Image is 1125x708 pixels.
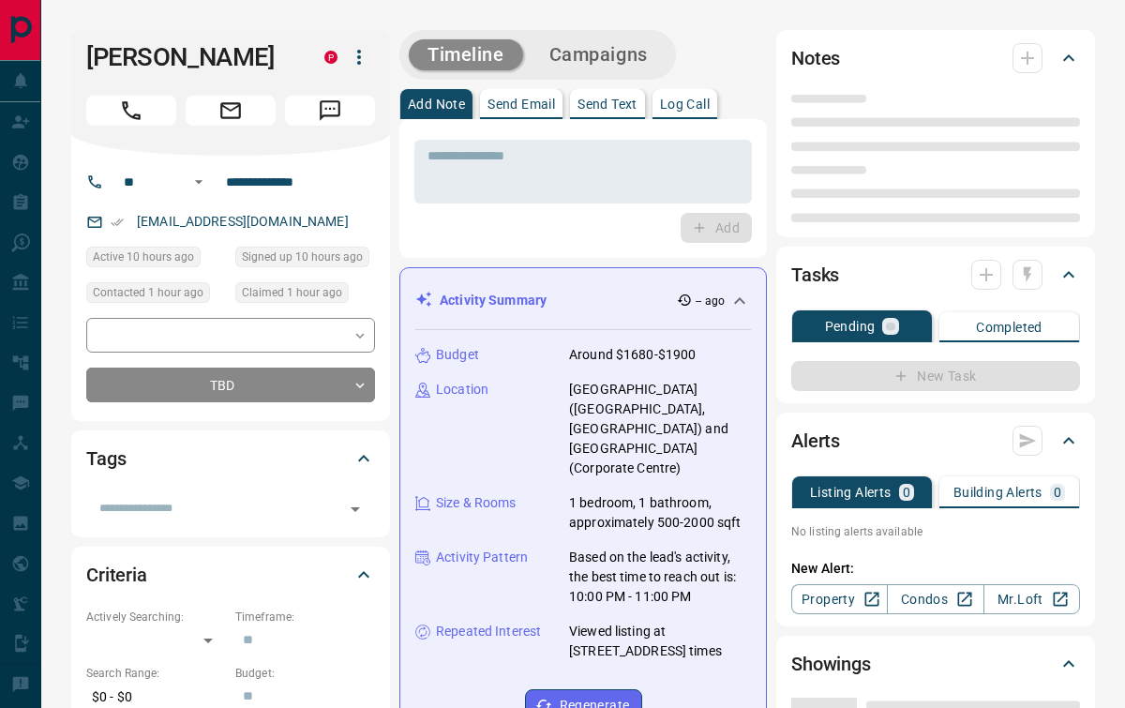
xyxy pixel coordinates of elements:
div: Notes [791,36,1080,81]
button: Open [187,171,210,193]
p: Add Note [408,98,465,111]
span: Contacted 1 hour ago [93,283,203,302]
p: -- ago [696,293,725,309]
p: Log Call [660,98,710,111]
div: TBD [86,368,375,402]
button: Open [342,496,368,522]
span: Claimed 1 hour ago [242,283,342,302]
a: Condos [887,584,983,614]
p: Send Email [487,98,555,111]
div: property.ca [324,51,337,64]
p: Timeframe: [235,609,375,625]
p: Pending [825,320,876,333]
p: Budget [436,345,479,365]
p: New Alert: [791,559,1080,579]
span: Active 10 hours ago [93,248,194,266]
p: Actively Searching: [86,609,226,625]
p: Location [436,380,488,399]
p: Activity Summary [440,291,547,310]
a: Property [791,584,888,614]
p: Completed [976,321,1042,334]
div: Showings [791,641,1080,686]
div: Alerts [791,418,1080,463]
p: No listing alerts available [791,523,1080,540]
span: Message [285,96,375,126]
p: Repeated Interest [436,622,541,641]
h2: Alerts [791,426,840,456]
p: Send Text [577,98,637,111]
p: 1 bedroom, 1 bathroom, approximately 500-2000 sqft [569,493,751,533]
p: Size & Rooms [436,493,517,513]
p: Based on the lead's activity, the best time to reach out is: 10:00 PM - 11:00 PM [569,548,751,607]
p: Budget: [235,665,375,682]
svg: Email Verified [111,216,124,229]
div: Fri Sep 12 2025 [235,282,375,309]
h2: Tasks [791,260,839,290]
div: Fri Sep 12 2025 [86,282,226,309]
p: Activity Pattern [436,548,528,567]
div: Activity Summary-- ago [415,283,751,318]
button: Campaigns [531,39,667,70]
h2: Tags [86,444,126,474]
h2: Notes [791,43,840,73]
p: Search Range: [86,665,226,682]
p: [GEOGRAPHIC_DATA] ([GEOGRAPHIC_DATA], [GEOGRAPHIC_DATA]) and [GEOGRAPHIC_DATA] (Corporate Centre) [569,380,751,478]
span: Signed up 10 hours ago [242,248,363,266]
p: Building Alerts [953,486,1042,499]
div: Thu Sep 11 2025 [86,247,226,273]
p: Viewed listing at [STREET_ADDRESS] times [569,622,751,661]
span: Call [86,96,176,126]
span: Email [186,96,276,126]
div: Tasks [791,252,1080,297]
div: Tags [86,436,375,481]
h2: Showings [791,649,871,679]
p: Listing Alerts [810,486,892,499]
h2: Criteria [86,560,147,590]
a: [EMAIL_ADDRESS][DOMAIN_NAME] [137,214,349,229]
p: 0 [1054,486,1061,499]
a: Mr.Loft [983,584,1080,614]
p: 0 [903,486,910,499]
div: Thu Sep 11 2025 [235,247,375,273]
div: Criteria [86,552,375,597]
button: Timeline [409,39,523,70]
p: Around $1680-$1900 [569,345,696,365]
h1: [PERSON_NAME] [86,42,296,72]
